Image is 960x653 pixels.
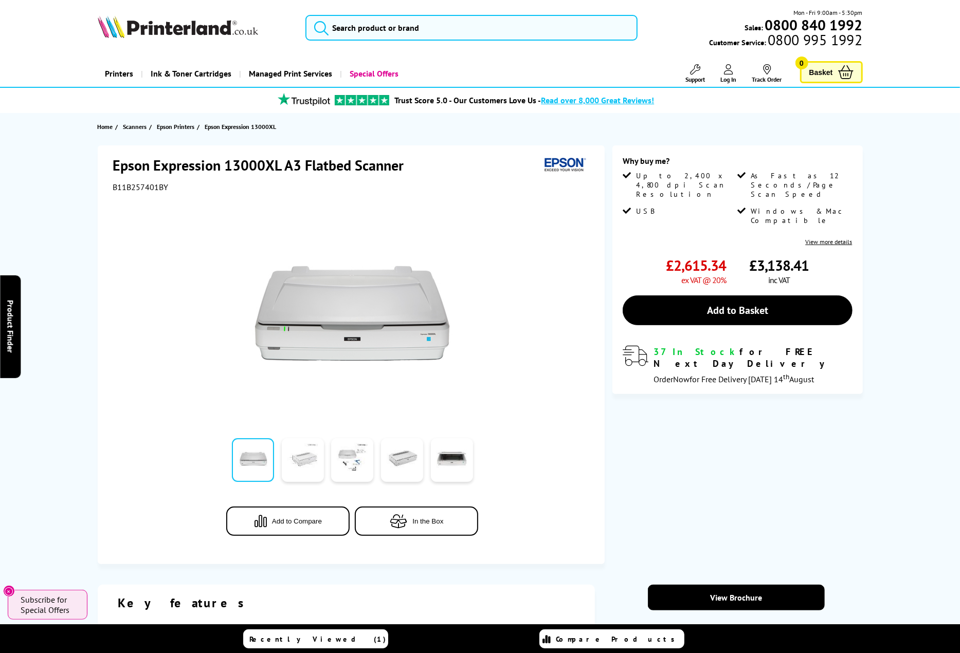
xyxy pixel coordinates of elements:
img: Printerland Logo [98,15,258,38]
span: Subscribe for Special Offers [21,594,77,615]
span: As Fast as 12 Seconds/Page Scan Speed [751,171,850,199]
a: Recently Viewed (1) [243,629,388,648]
span: 0 [795,57,808,69]
div: modal_delivery [623,346,852,384]
span: Mon - Fri 9:00am - 5:30pm [794,8,863,17]
a: Printers [98,61,141,87]
span: Scanners [123,121,147,132]
span: Order for Free Delivery [DATE] 14 August [654,374,814,384]
sup: th [783,372,789,381]
img: trustpilot rating [273,93,335,106]
span: Log In [721,76,737,83]
span: Read over 8,000 Great Reviews! [541,95,654,105]
a: Track Order [752,64,782,83]
h1: Epson Expression 13000XL A3 Flatbed Scanner [113,156,414,175]
input: Search product or brand [305,15,638,41]
img: Epson Expression 13000XL [251,213,453,414]
span: Compare Products [556,635,681,644]
button: Close [3,585,15,597]
span: inc VAT [768,275,790,285]
a: Scanners [123,121,150,132]
a: Log In [721,64,737,83]
a: Add to Basket [623,295,852,325]
span: Add to Compare [272,517,322,525]
a: 0800 840 1992 [764,20,863,30]
span: Now [673,374,690,384]
span: £2,615.34 [666,256,726,275]
button: In the Box [355,507,478,536]
span: 0800 995 1992 [766,35,862,45]
span: 37 In Stock [654,346,739,358]
a: Managed Print Services [240,61,340,87]
a: Compare Products [539,629,684,648]
a: Home [98,121,116,132]
span: B11B257401BY [113,182,169,192]
span: Recently Viewed (1) [250,635,387,644]
span: £3,138.41 [749,256,809,275]
span: In the Box [412,517,443,525]
div: Key features [118,595,574,611]
span: ex VAT @ 20% [681,275,726,285]
span: USB [636,207,654,216]
span: Basket [809,65,833,79]
a: View Brochure [648,585,825,610]
span: Home [98,121,113,132]
span: Support [686,76,705,83]
span: Ink & Toner Cartridges [151,61,232,87]
span: Epson Printers [157,121,195,132]
span: Epson Expression 13000XL [205,123,277,130]
a: Basket 0 [800,61,863,83]
span: Sales: [745,23,764,32]
div: Why buy me? [623,156,852,171]
a: Special Offers [340,61,407,87]
div: for FREE Next Day Delivery [654,346,852,369]
a: Trust Score 5.0 - Our Customers Love Us -Read over 8,000 Great Reviews! [394,95,654,105]
span: Customer Service: [709,35,862,47]
a: Epson Printers [157,121,197,132]
span: Product Finder [5,300,15,353]
button: Add to Compare [226,507,350,536]
b: 0800 840 1992 [765,15,863,34]
img: Epson [540,156,588,175]
span: Up to 2,400 x 4,800 dpi Scan Resolution [636,171,735,199]
span: Windows & Mac Compatible [751,207,850,225]
img: trustpilot rating [335,95,389,105]
a: View more details [806,238,853,246]
a: Printerland Logo [98,15,293,40]
a: Support [686,64,705,83]
a: Ink & Toner Cartridges [141,61,240,87]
